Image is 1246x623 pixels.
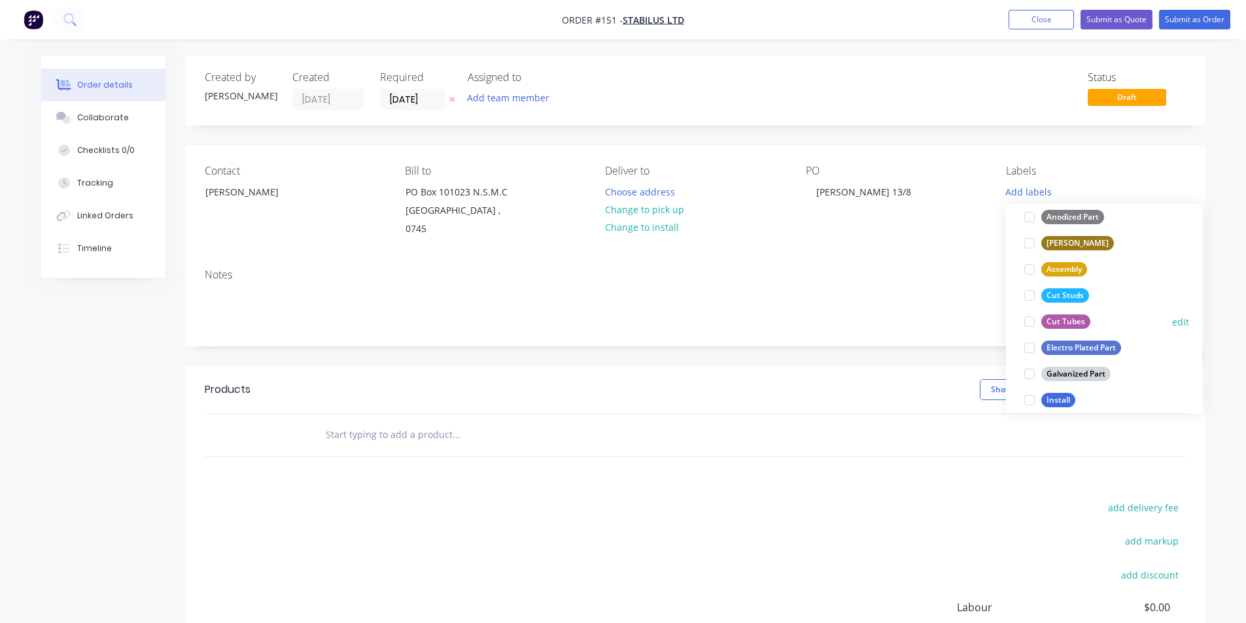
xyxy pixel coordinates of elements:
div: Created [292,71,364,84]
div: Cut Tubes [1041,314,1090,329]
button: add delivery fee [1101,499,1186,516]
button: Collaborate [41,101,165,134]
input: Start typing to add a product... [325,422,587,448]
button: Show / Hide columns [980,379,1081,400]
button: Linked Orders [41,199,165,232]
button: Change to pick up [598,201,691,218]
button: Order details [41,69,165,101]
div: [PERSON_NAME] [205,183,314,201]
div: Tracking [77,177,113,189]
div: Required [380,71,452,84]
div: [PERSON_NAME] 13/8 [806,182,922,201]
div: [PERSON_NAME] [194,182,325,224]
div: PO [806,165,985,177]
div: Contact [205,165,384,177]
button: Cut Studs [1019,286,1094,305]
span: Draft [1088,89,1166,105]
div: [PERSON_NAME] [1041,236,1114,250]
div: Assigned to [468,71,598,84]
button: Galvanized Part [1019,365,1116,383]
div: PO Box 101023 N.S.M.C[GEOGRAPHIC_DATA] , 0745 [394,182,525,239]
button: Change to install [598,218,685,236]
div: Bill to [405,165,584,177]
a: Stabilus Ltd [623,14,684,26]
span: Labour [957,599,1073,615]
div: Order details [77,79,133,91]
div: PO Box 101023 N.S.M.C [406,183,514,201]
img: Factory [24,10,43,29]
div: Created by [205,71,277,84]
div: Linked Orders [77,210,133,222]
button: Submit as Order [1159,10,1230,29]
button: Add labels [999,182,1059,200]
button: Choose address [598,182,682,200]
button: Checklists 0/0 [41,134,165,167]
div: Assembly [1041,262,1087,277]
div: Notes [205,269,1186,281]
button: Submit as Quote [1081,10,1152,29]
button: edit [1172,315,1189,329]
button: Anodized Part [1019,208,1109,226]
div: Cut Studs [1041,288,1089,303]
div: Labels [1006,165,1185,177]
button: Cut Tubes [1019,312,1096,331]
button: Assembly [1019,260,1092,278]
div: Products [205,382,251,397]
div: Collaborate [77,112,129,124]
div: Electro Plated Part [1041,341,1121,355]
div: Anodized Part [1041,210,1104,224]
button: Close [1009,10,1074,29]
div: [GEOGRAPHIC_DATA] , 0745 [406,201,514,238]
div: Install [1041,393,1075,407]
span: Order #151 - [562,14,623,26]
div: Status [1088,71,1186,84]
button: Add team member [468,89,557,107]
div: Checklists 0/0 [77,144,135,156]
div: [PERSON_NAME] [205,89,277,103]
button: Electro Plated Part [1019,339,1126,357]
button: add discount [1115,565,1186,583]
div: Deliver to [605,165,784,177]
div: Galvanized Part [1041,367,1111,381]
div: Timeline [77,243,112,254]
button: Timeline [41,232,165,265]
button: Tracking [41,167,165,199]
span: $0.00 [1073,599,1169,615]
button: [PERSON_NAME] [1019,234,1119,252]
button: add markup [1118,532,1186,550]
button: Add team member [460,89,556,107]
button: Install [1019,391,1081,409]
